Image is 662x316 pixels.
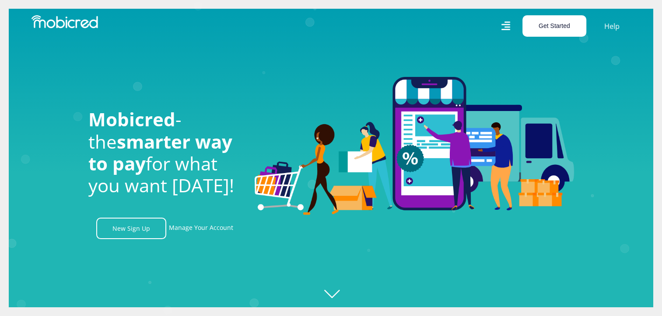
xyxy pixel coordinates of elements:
[522,15,586,37] button: Get Started
[88,129,232,176] span: smarter way to pay
[255,77,574,215] img: Welcome to Mobicred
[32,15,98,28] img: Mobicred
[169,218,233,239] a: Manage Your Account
[88,108,242,197] h1: - the for what you want [DATE]!
[88,107,175,132] span: Mobicred
[604,21,620,32] a: Help
[96,218,166,239] a: New Sign Up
